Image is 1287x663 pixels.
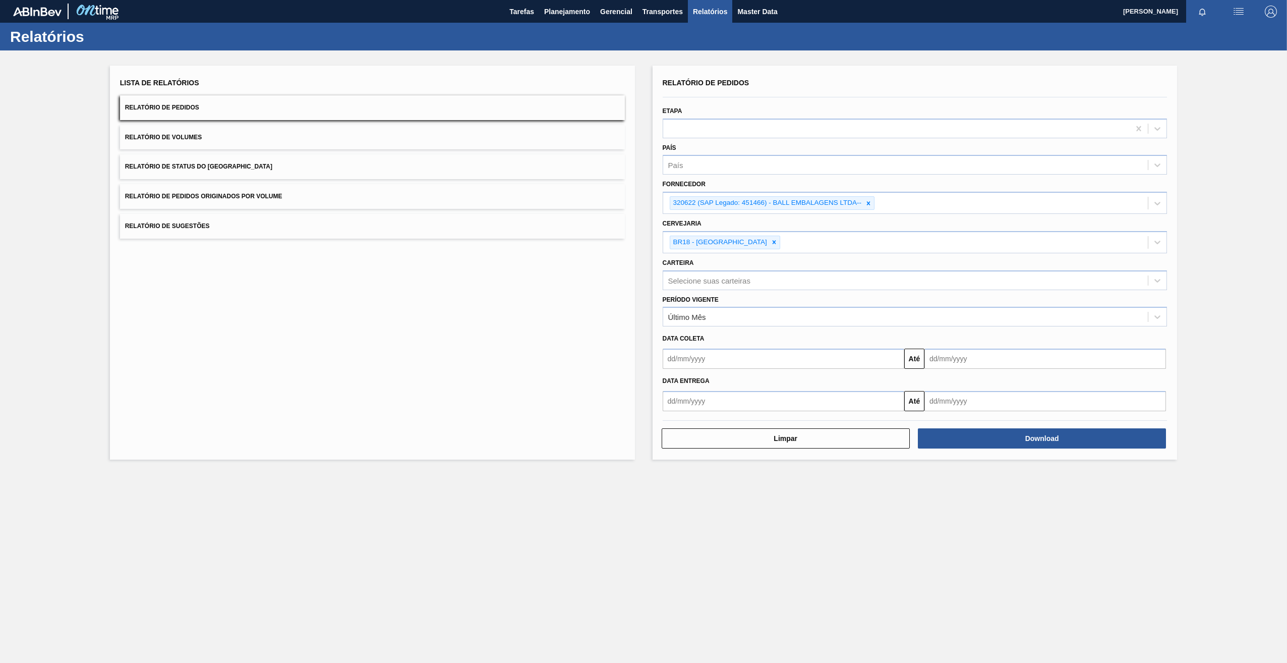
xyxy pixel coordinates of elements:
[1265,6,1277,18] img: Logout
[544,6,590,18] span: Planejamento
[737,6,777,18] span: Master Data
[918,428,1166,449] button: Download
[642,6,683,18] span: Transportes
[663,377,710,384] span: Data Entrega
[924,391,1166,411] input: dd/mm/yyyy
[509,6,534,18] span: Tarefas
[600,6,632,18] span: Gerencial
[1186,5,1218,19] button: Notificações
[120,154,625,179] button: Relatório de Status do [GEOGRAPHIC_DATA]
[663,79,749,87] span: Relatório de Pedidos
[125,104,199,111] span: Relatório de Pedidos
[125,134,202,141] span: Relatório de Volumes
[120,184,625,209] button: Relatório de Pedidos Originados por Volume
[120,95,625,120] button: Relatório de Pedidos
[663,391,904,411] input: dd/mm/yyyy
[904,391,924,411] button: Até
[120,214,625,239] button: Relatório de Sugestões
[663,220,701,227] label: Cervejaria
[662,428,910,449] button: Limpar
[125,223,210,230] span: Relatório de Sugestões
[668,276,750,285] div: Selecione suas carteiras
[670,236,769,249] div: BR18 - [GEOGRAPHIC_DATA]
[668,313,706,321] div: Último Mês
[663,335,705,342] span: Data coleta
[924,349,1166,369] input: dd/mm/yyyy
[663,144,676,151] label: País
[1233,6,1245,18] img: userActions
[120,79,199,87] span: Lista de Relatórios
[125,193,282,200] span: Relatório de Pedidos Originados por Volume
[663,107,682,115] label: Etapa
[13,7,62,16] img: TNhmsLtSVTkK8tSr43FrP2fwEKptu5GPRR3wAAAABJRU5ErkJggg==
[663,349,904,369] input: dd/mm/yyyy
[693,6,727,18] span: Relatórios
[125,163,272,170] span: Relatório de Status do [GEOGRAPHIC_DATA]
[663,259,694,266] label: Carteira
[120,125,625,150] button: Relatório de Volumes
[670,197,863,209] div: 320622 (SAP Legado: 451466) - BALL EMBALAGENS LTDA--
[10,31,189,42] h1: Relatórios
[663,181,706,188] label: Fornecedor
[668,161,683,170] div: País
[663,296,719,303] label: Período Vigente
[904,349,924,369] button: Até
